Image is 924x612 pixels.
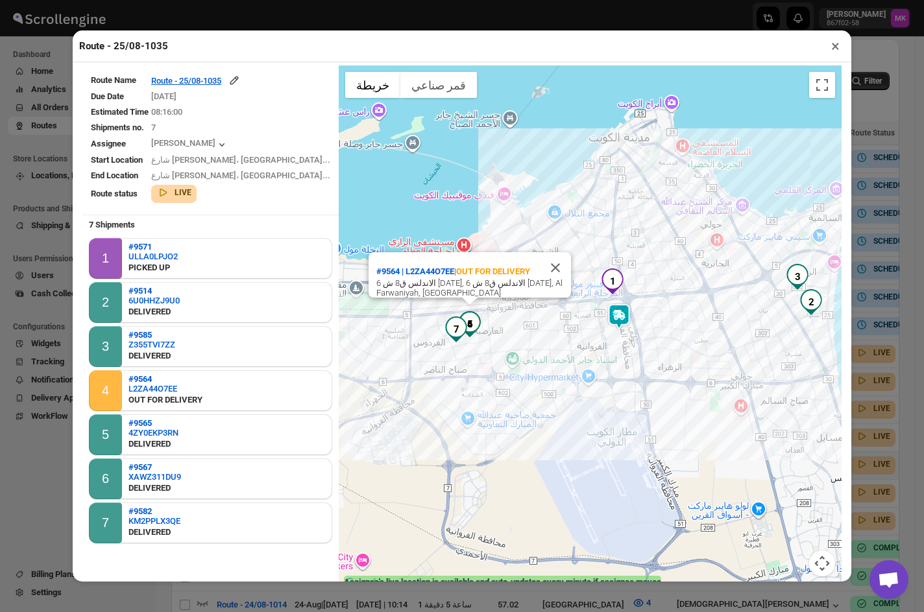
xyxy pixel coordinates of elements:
div: OUT FOR DELIVERY [128,394,202,406]
div: | [376,265,571,278]
div: 5 [102,427,109,442]
button: Route - 25/08-1035 [151,74,241,87]
button: #9567 [128,462,181,472]
button: عرض صور القمر الصناعي [400,72,477,98]
b: #9585 [128,330,152,340]
button: #9582 [128,506,180,516]
button: × [826,37,845,55]
b: #9564 [128,374,152,384]
span: Start Location [91,155,143,165]
img: Google [342,575,385,592]
div: 7 [443,316,469,342]
button: #9585 [128,330,175,340]
div: DELIVERED [128,305,180,318]
b: #9571 [128,242,152,252]
a: ‏فتح هذه المنطقة في "خرائط Google" (يؤدي ذلك إلى فتح نافذة جديدة) [342,575,385,592]
span: 08:16:00 [151,107,182,117]
div: DELIVERED [128,482,181,495]
div: DELIVERED [128,349,175,362]
button: #9564 | L2ZA44O7EE [369,261,462,282]
span: Assignee [91,139,126,148]
span: Estimated Time [91,107,149,117]
button: LIVE [156,186,191,199]
span: Shipments no. [91,123,144,132]
div: 6 [102,471,109,486]
b: 7 Shipments [82,213,141,236]
button: 4ZY0EKP3RN [128,428,178,438]
button: KM2PPLX3QE [128,516,180,526]
button: XAWZ311DU9 [128,472,181,482]
button: #9514 [128,286,180,296]
div: PICKED UP [128,261,178,274]
div: شارع [PERSON_NAME]، [GEOGRAPHIC_DATA]... [151,169,330,182]
div: 2 [798,289,824,315]
span: Due Date [91,91,124,101]
button: عرض خريطة الشارع [345,72,400,98]
button: تبديل إلى العرض ملء الشاشة [809,72,835,98]
button: L2ZA44O7EE [128,384,202,394]
div: 2 [102,295,109,310]
h2: Route - 25/08-1035 [79,40,168,53]
span: 7 [151,123,156,132]
b: LIVE [175,188,191,197]
button: #9571 [128,242,178,252]
div: 7 [102,515,109,530]
button: Z355TVI7ZZ [128,340,175,349]
a: دردشة مفتوحة [869,560,908,599]
span: [DATE] [151,91,176,101]
div: الاندلس ق8 ش 6 [DATE], الاندلس ق8 ش 6 [DATE], Al Farwaniyah, [GEOGRAPHIC_DATA] [376,278,571,298]
button: #9564 [128,374,202,384]
div: DELIVERED [128,438,178,451]
div: 4 [102,383,109,398]
b: #9564 | L2ZA44O7EE [376,266,454,276]
div: 3 [102,339,109,354]
button: #9565 [128,418,178,428]
span: OUT FOR DELIVERY [456,266,530,276]
b: #9565 [128,418,152,428]
div: 3 [784,264,810,290]
button: ULLA0LPJO2 [128,252,178,261]
span: End Location [91,171,138,180]
button: إغلاق [540,252,571,283]
span: Route Name [91,75,136,85]
div: DELIVERED [128,526,180,539]
b: #9567 [128,462,152,472]
div: شارع [PERSON_NAME]، [GEOGRAPHIC_DATA]... [151,154,330,167]
span: Route status [91,189,138,198]
div: 1 [600,268,626,294]
label: Assignee's live location is available and auto-updates every minute if assignee moves [344,576,661,589]
button: عناصر التحكّم بطريقة عرض الخريطة [809,550,835,576]
div: 6 [457,311,483,337]
b: #9514 [128,286,152,296]
div: 1 [102,251,109,266]
button: 6U0HHZJ9U0 [128,296,180,305]
b: #9582 [128,506,152,516]
button: [PERSON_NAME] [151,138,228,151]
